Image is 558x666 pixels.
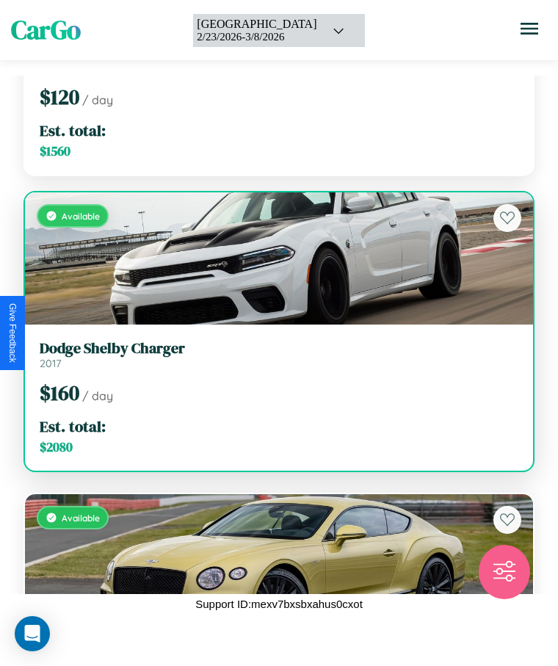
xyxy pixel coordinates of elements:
span: Available [62,513,100,524]
div: Give Feedback [7,303,18,363]
span: CarGo [11,12,81,48]
span: / day [82,388,113,403]
div: Open Intercom Messenger [15,616,50,651]
span: Est. total: [40,416,106,437]
p: Support ID: mexv7bxsbxahus0cxot [195,594,363,614]
div: [GEOGRAPHIC_DATA] [197,18,316,31]
a: Dodge Shelby Charger2017 [40,339,518,370]
div: 2 / 23 / 2026 - 3 / 8 / 2026 [197,31,316,43]
span: Est. total: [40,120,106,141]
span: Available [62,211,100,222]
span: 2017 [40,357,62,370]
span: $ 1560 [40,142,70,160]
span: $ 160 [40,379,79,407]
span: $ 120 [40,83,79,111]
span: $ 2080 [40,438,73,456]
span: / day [82,93,113,107]
h3: Dodge Shelby Charger [40,339,518,357]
